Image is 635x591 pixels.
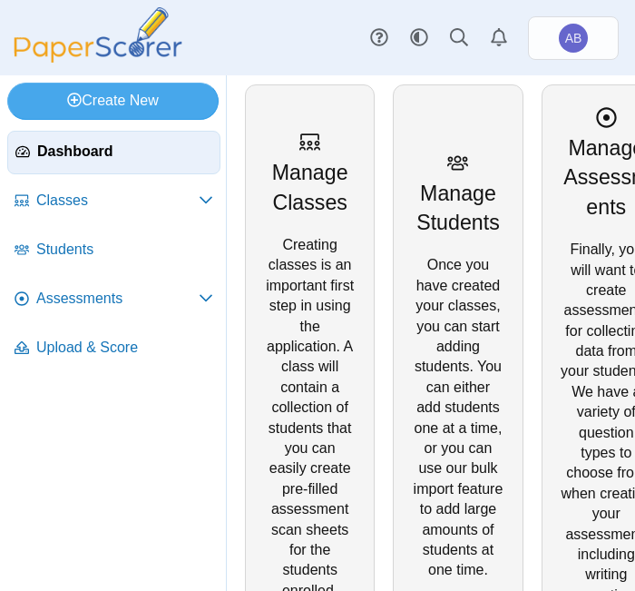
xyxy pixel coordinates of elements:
[7,83,219,119] a: Create New
[528,16,619,60] a: Anton Butenko
[264,129,356,217] div: Manage Classes
[7,278,220,321] a: Assessments
[7,180,220,223] a: Classes
[36,240,213,260] span: Students
[559,24,588,53] span: Anton Butenko
[7,131,220,174] a: Dashboard
[37,142,212,162] span: Dashboard
[36,338,213,358] span: Upload & Score
[7,50,189,65] a: PaperScorer
[479,18,519,58] a: Alerts
[36,289,199,309] span: Assessments
[7,7,189,63] img: PaperScorer
[412,149,503,237] div: Manage Students
[7,229,220,272] a: Students
[36,191,199,211] span: Classes
[7,327,220,370] a: Upload & Score
[565,32,582,44] span: Anton Butenko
